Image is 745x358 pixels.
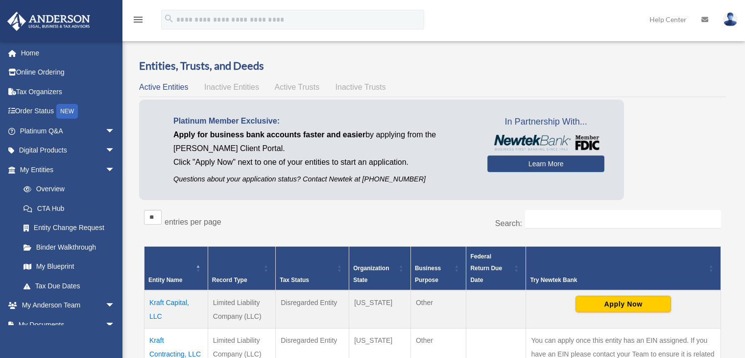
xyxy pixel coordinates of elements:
[14,237,125,257] a: Binder Walkthrough
[14,257,125,277] a: My Blueprint
[105,121,125,141] span: arrow_drop_down
[415,265,441,283] span: Business Purpose
[487,155,604,172] a: Learn More
[349,290,411,329] td: [US_STATE]
[276,246,349,290] th: Tax Status: Activate to sort
[132,14,144,26] i: menu
[7,160,125,179] a: My Entitiesarrow_drop_down
[410,290,466,329] td: Other
[276,290,349,329] td: Disregarded Entity
[139,83,188,91] span: Active Entities
[280,277,309,283] span: Tax Status
[105,296,125,316] span: arrow_drop_down
[105,160,125,180] span: arrow_drop_down
[495,219,522,228] label: Search:
[353,265,389,283] span: Organization State
[173,155,473,169] p: Click "Apply Now" next to one of your entities to start an application.
[336,83,386,91] span: Inactive Trusts
[526,246,721,290] th: Try Newtek Bank : Activate to sort
[14,179,120,199] a: Overview
[492,135,600,151] img: NewtekBankLogoSM.png
[4,12,93,31] img: Anderson Advisors Platinum Portal
[148,277,182,283] span: Entity Name
[7,82,130,102] a: Tax Organizers
[132,17,144,26] a: menu
[7,43,130,63] a: Home
[530,274,706,286] div: Try Newtek Bank
[164,13,174,24] i: search
[7,63,130,82] a: Online Ordering
[576,296,671,312] button: Apply Now
[7,102,130,122] a: Order StatusNEW
[144,246,208,290] th: Entity Name: Activate to invert sorting
[173,128,473,155] p: by applying from the [PERSON_NAME] Client Portal.
[56,104,78,119] div: NEW
[208,290,275,329] td: Limited Liability Company (LLC)
[165,218,221,226] label: entries per page
[14,276,125,296] a: Tax Due Dates
[410,246,466,290] th: Business Purpose: Activate to sort
[105,141,125,161] span: arrow_drop_down
[7,121,130,141] a: Platinum Q&Aarrow_drop_down
[7,315,130,334] a: My Documentsarrow_drop_down
[275,83,320,91] span: Active Trusts
[173,173,473,185] p: Questions about your application status? Contact Newtek at [PHONE_NUMBER]
[144,290,208,329] td: Kraft Capital, LLC
[7,141,130,160] a: Digital Productsarrow_drop_down
[349,246,411,290] th: Organization State: Activate to sort
[487,114,604,130] span: In Partnership With...
[105,315,125,335] span: arrow_drop_down
[139,58,726,74] h3: Entities, Trusts, and Deeds
[7,296,130,315] a: My Anderson Teamarrow_drop_down
[208,246,275,290] th: Record Type: Activate to sort
[173,130,365,139] span: Apply for business bank accounts faster and easier
[173,114,473,128] p: Platinum Member Exclusive:
[204,83,259,91] span: Inactive Entities
[14,218,125,238] a: Entity Change Request
[470,253,502,283] span: Federal Return Due Date
[212,277,247,283] span: Record Type
[723,12,738,26] img: User Pic
[466,246,526,290] th: Federal Return Due Date: Activate to sort
[14,199,125,218] a: CTA Hub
